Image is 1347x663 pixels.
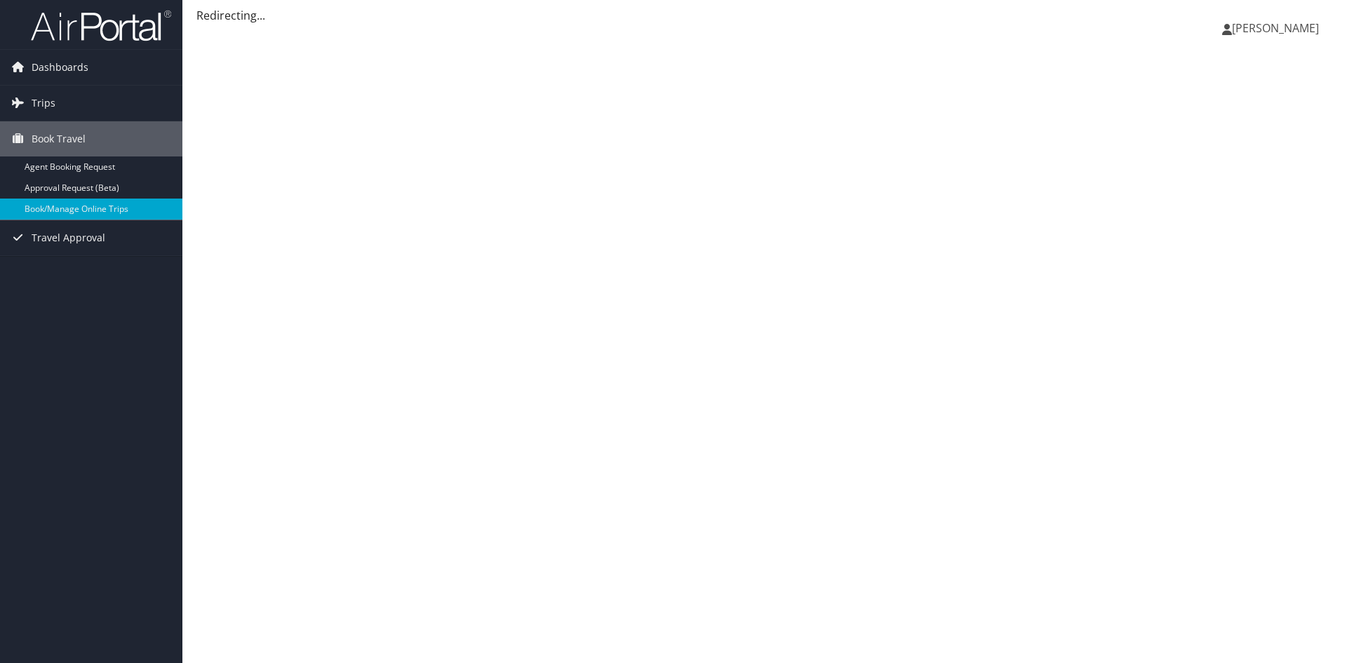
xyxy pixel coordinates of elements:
[196,7,1333,24] div: Redirecting...
[31,9,171,42] img: airportal-logo.png
[32,220,105,255] span: Travel Approval
[32,50,88,85] span: Dashboards
[32,86,55,121] span: Trips
[32,121,86,156] span: Book Travel
[1222,7,1333,49] a: [PERSON_NAME]
[1232,20,1319,36] span: [PERSON_NAME]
